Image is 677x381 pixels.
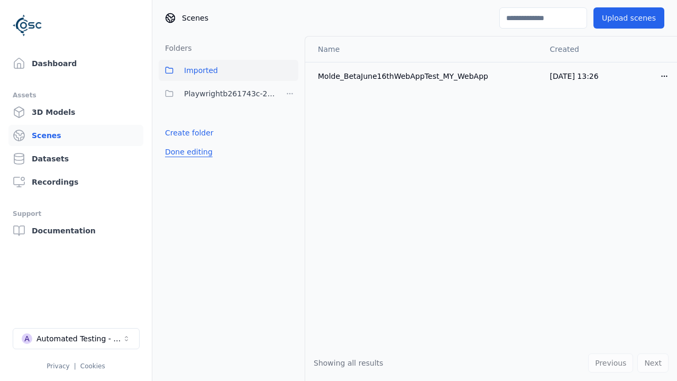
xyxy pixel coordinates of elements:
[318,71,533,81] div: Molde_BetaJune16thWebAppTest_MY_WebApp
[182,13,208,23] span: Scenes
[314,359,383,367] span: Showing all results
[159,123,220,142] button: Create folder
[22,333,32,344] div: A
[8,53,143,74] a: Dashboard
[542,37,652,62] th: Created
[593,7,664,29] button: Upload scenes
[184,64,218,77] span: Imported
[8,125,143,146] a: Scenes
[8,148,143,169] a: Datasets
[159,142,219,161] button: Done editing
[74,362,76,370] span: |
[184,87,275,100] span: Playwrightb261743c-2673-4766-b6c9-04b15f8bd54c
[8,171,143,193] a: Recordings
[13,89,139,102] div: Assets
[159,43,192,53] h3: Folders
[165,128,214,138] a: Create folder
[550,72,599,80] span: [DATE] 13:26
[13,207,139,220] div: Support
[8,220,143,241] a: Documentation
[47,362,69,370] a: Privacy
[80,362,105,370] a: Cookies
[159,83,275,104] button: Playwrightb261743c-2673-4766-b6c9-04b15f8bd54c
[13,11,42,40] img: Logo
[159,60,298,81] button: Imported
[36,333,122,344] div: Automated Testing - Playwright
[305,37,542,62] th: Name
[8,102,143,123] a: 3D Models
[13,328,140,349] button: Select a workspace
